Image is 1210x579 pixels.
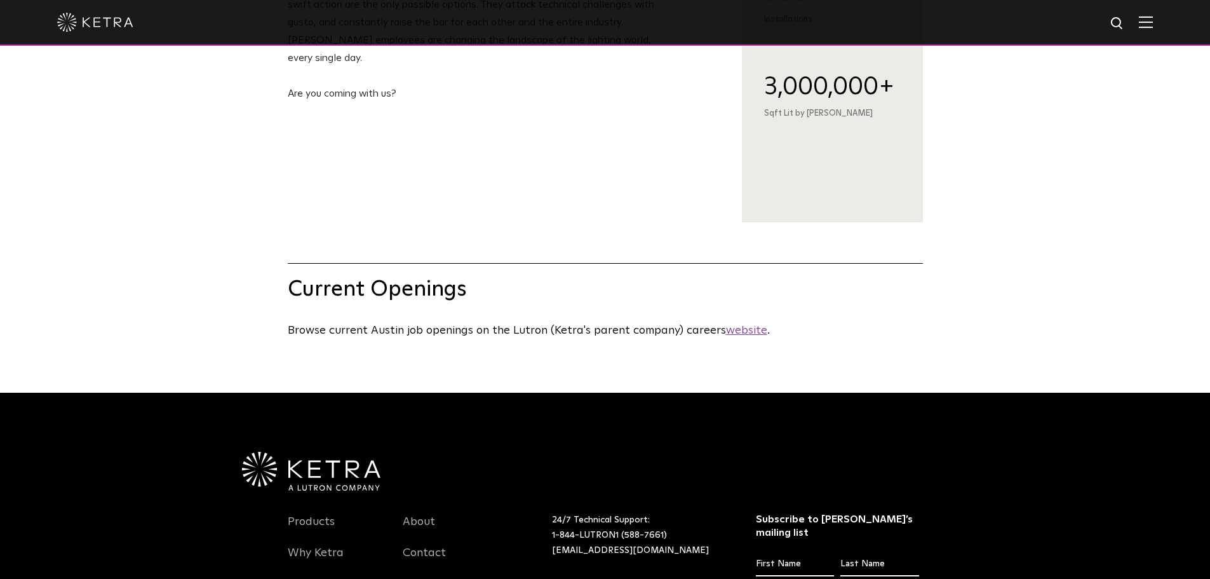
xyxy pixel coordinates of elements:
[552,531,667,540] a: 1-844-LUTRON1 (588-7661)
[764,109,900,119] div: Sqft Lit by [PERSON_NAME]
[756,513,919,540] h3: Subscribe to [PERSON_NAME]’s mailing list
[726,325,767,336] a: website
[242,452,380,491] img: Ketra-aLutronCo_White_RGB
[764,71,900,102] div: 3,000,000+
[552,546,709,555] a: [EMAIL_ADDRESS][DOMAIN_NAME]
[552,513,724,558] p: 24/7 Technical Support:
[756,552,834,576] input: First Name
[288,515,335,544] a: Products
[57,13,133,32] img: ketra-logo-2019-white
[288,325,770,336] span: Browse current Austin job openings on the Lutron (Ketra's parent company) careers .
[288,85,675,102] p: Are you coming with us?
[288,546,344,575] a: Why Ketra
[840,552,918,576] input: Last Name
[1139,16,1153,28] img: Hamburger%20Nav.svg
[403,515,435,544] a: About
[403,546,446,575] a: Contact
[1110,16,1126,32] img: search icon
[288,263,923,303] h1: Current Openings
